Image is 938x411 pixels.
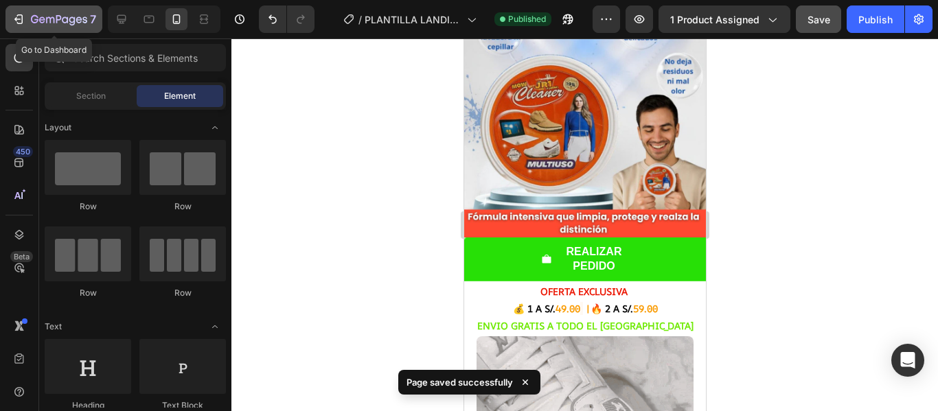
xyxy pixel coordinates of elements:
span: 1 product assigned [670,12,759,27]
div: Undo/Redo [259,5,314,33]
button: 1 product assigned [659,5,790,33]
iframe: Design area [464,38,706,411]
span: Layout [45,121,71,134]
div: Row [139,287,226,299]
div: Publish [858,12,893,27]
span: Text [45,320,62,333]
button: Publish [847,5,904,33]
p: Page saved successfully [407,375,513,389]
button: Save [796,5,841,33]
div: Row [139,200,226,213]
span: Toggle open [204,316,226,338]
div: Row [45,200,131,213]
button: 7 [5,5,102,33]
input: Search Sections & Elements [45,44,226,71]
div: Row [45,287,131,299]
span: Toggle open [204,117,226,139]
div: Open Intercom Messenger [891,344,924,377]
span: / [358,12,362,27]
span: Section [76,90,106,102]
span: Save [808,14,830,25]
p: 7 [90,11,96,27]
span: PLANTILLA LANDING [365,12,461,27]
div: Beta [10,251,33,262]
span: Element [164,90,196,102]
div: 450 [13,146,33,157]
span: Published [508,13,546,25]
